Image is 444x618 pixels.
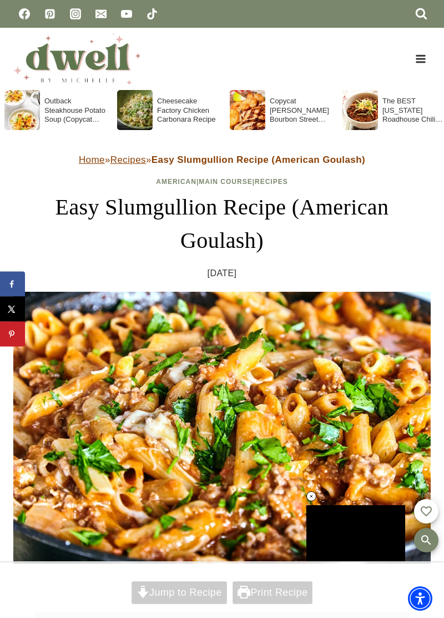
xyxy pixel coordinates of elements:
a: Instagram [64,3,87,25]
iframe: Advertisement [133,562,311,618]
a: Main Course [199,178,252,186]
a: YouTube [115,3,138,25]
div: Accessibility Menu [408,586,432,611]
a: Email [90,3,112,25]
span: | | [156,178,287,186]
a: Pinterest [39,3,61,25]
button: Open menu [410,50,431,67]
a: Recipes [110,154,146,165]
img: DWELL by michelle [13,33,141,84]
a: Facebook [13,3,36,25]
a: American [156,178,196,186]
img: Slumgullion on a plate [13,292,431,564]
a: Recipes [255,178,288,186]
strong: Easy Slumgullion Recipe (American Goulash) [152,154,365,165]
span: » » [79,154,365,165]
h1: Easy Slumgullion Recipe (American Goulash) [13,191,431,257]
a: Home [79,154,105,165]
a: TikTok [141,3,163,25]
time: [DATE] [208,266,237,281]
